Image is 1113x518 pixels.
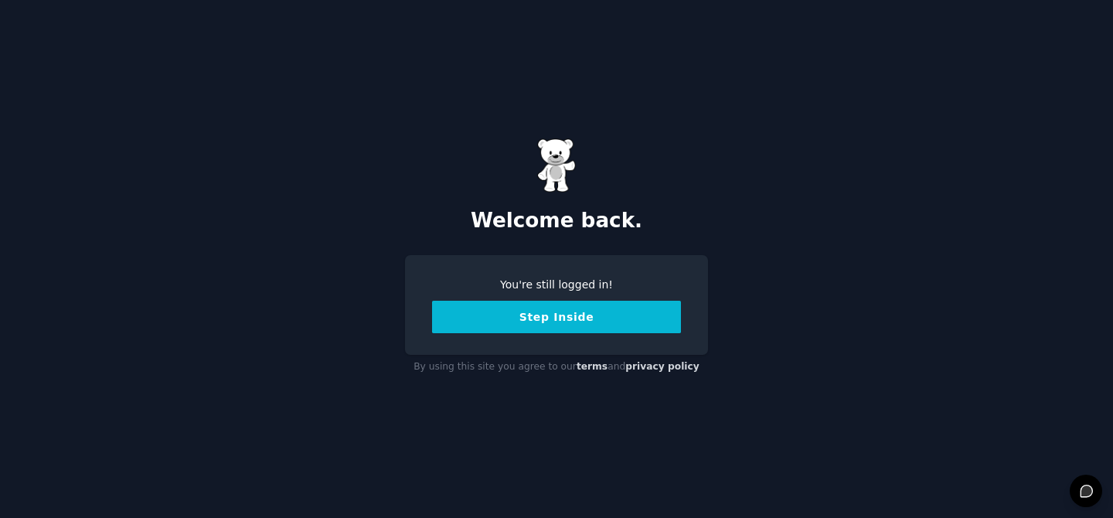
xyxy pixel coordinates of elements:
[432,311,681,323] a: Step Inside
[625,361,699,372] a: privacy policy
[405,355,708,380] div: By using this site you agree to our and
[577,361,608,372] a: terms
[405,209,708,233] h2: Welcome back.
[432,277,681,293] div: You're still logged in!
[432,301,681,333] button: Step Inside
[537,138,576,193] img: Gummy Bear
